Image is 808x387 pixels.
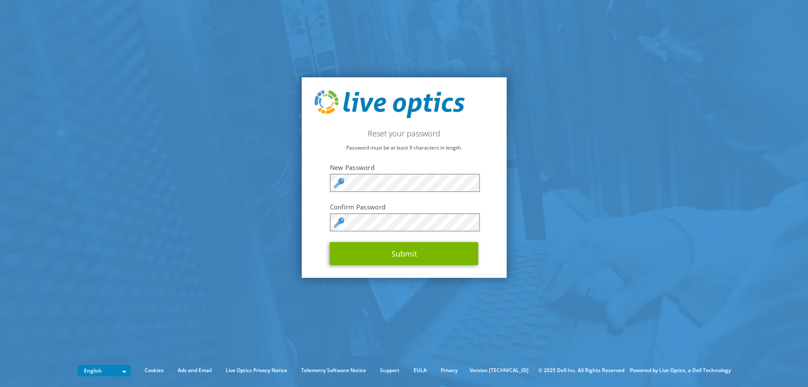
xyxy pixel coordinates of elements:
[330,242,478,265] button: Submit
[534,366,629,375] li: © 2025 Dell Inc. All Rights Reserved
[138,366,170,375] a: Cookies
[465,366,533,375] li: Version [TECHNICAL_ID]
[407,366,433,375] a: EULA
[434,366,464,375] a: Privacy
[219,366,294,375] a: Live Optics Privacy Notice
[171,366,218,375] a: Ads and Email
[314,143,494,153] p: Password must be at least 9 characters in length.
[374,366,406,375] a: Support
[330,163,478,172] label: New Password
[630,366,731,375] li: Powered by Live Optics, a Dell Technology
[314,129,494,138] h2: Reset your password
[314,90,464,118] img: live_optics_svg.svg
[330,203,478,211] label: Confirm Password
[295,366,372,375] a: Telemetry Software Notice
